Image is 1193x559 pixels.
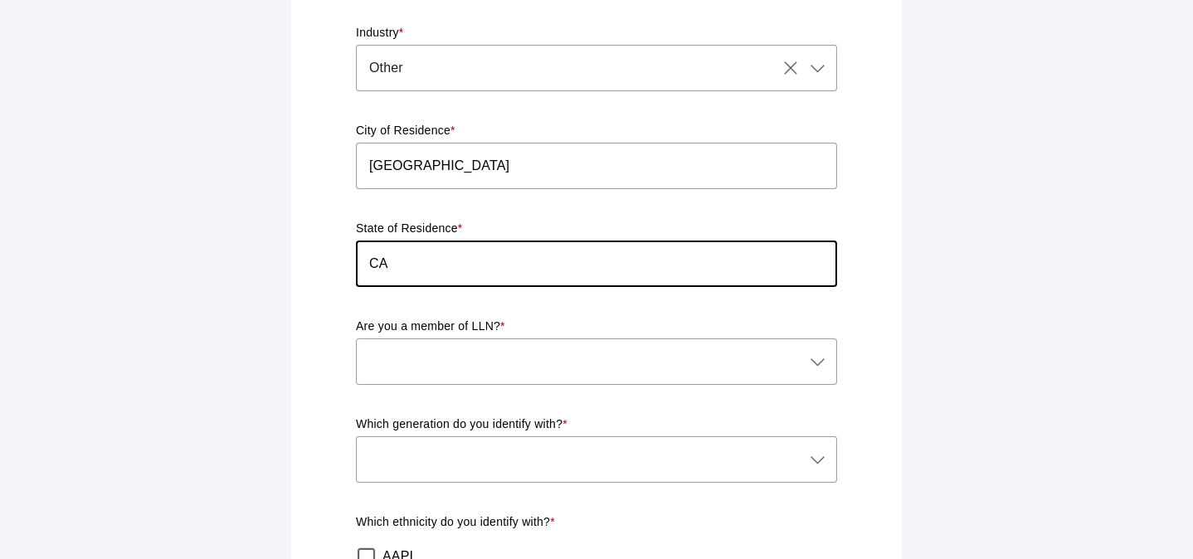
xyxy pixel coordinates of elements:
p: Which ethnicity do you identify with? [356,514,837,531]
span: Other [369,58,403,78]
p: City of Residence [356,123,837,139]
i: Clear [781,58,801,78]
p: State of Residence [356,221,837,237]
p: Industry [356,25,837,41]
p: Are you a member of LLN? [356,318,837,335]
p: Which generation do you identify with? [356,416,837,433]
